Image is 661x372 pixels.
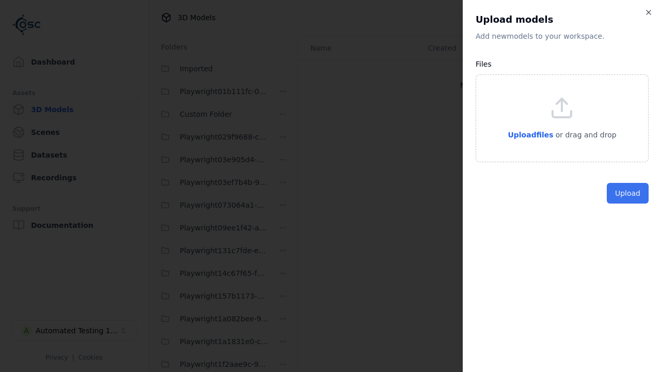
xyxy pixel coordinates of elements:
[476,12,649,27] h2: Upload models
[554,129,617,141] p: or drag and drop
[607,183,649,204] button: Upload
[508,131,553,139] span: Upload files
[476,31,649,41] p: Add new model s to your workspace.
[476,60,492,68] label: Files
